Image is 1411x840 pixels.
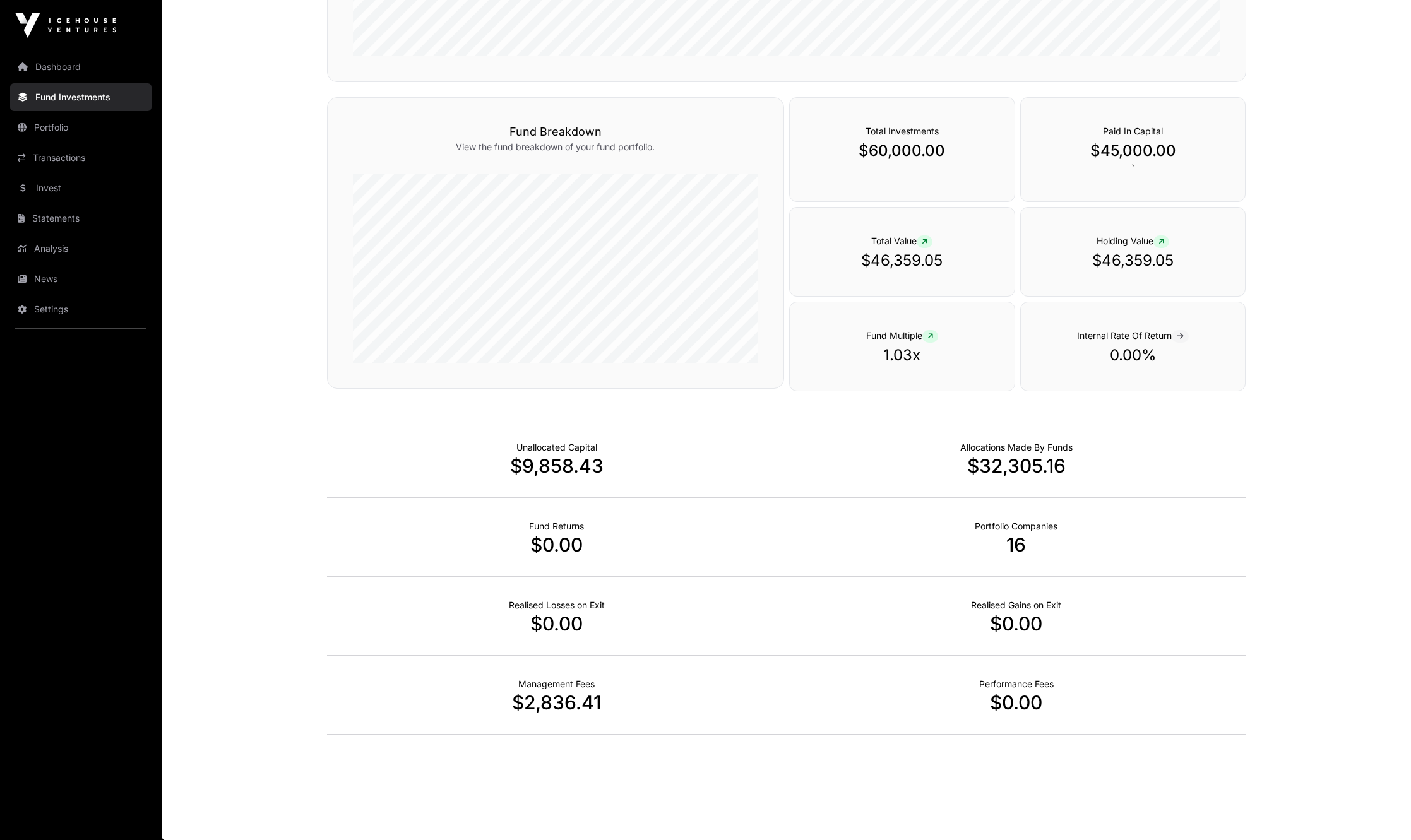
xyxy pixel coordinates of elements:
[787,454,1246,477] p: $32,305.16
[10,53,152,81] a: Dashboard
[353,141,758,153] p: View the fund breakdown of your fund portfolio.
[10,295,152,323] a: Settings
[866,330,938,341] span: Fund Multiple
[327,454,787,477] p: $9,858.43
[975,520,1057,533] p: Number of Companies Deployed Into
[10,114,152,141] a: Portfolio
[971,599,1061,612] p: Net Realised on Positive Exits
[10,144,152,172] a: Transactions
[10,265,152,293] a: News
[10,235,152,263] a: Analysis
[866,126,939,136] span: Total Investments
[327,533,787,556] p: $0.00
[1020,97,1246,202] div: `
[15,13,116,38] img: Icehouse Ventures Logo
[960,441,1073,454] p: Capital Deployed Into Companies
[353,123,758,141] h3: Fund Breakdown
[979,678,1054,690] p: Fund Performance Fees (Carry) incurred to date
[529,520,584,533] p: Realised Returns from Funds
[509,599,605,612] p: Net Realised on Negative Exits
[1046,345,1220,365] p: 0.00%
[787,691,1246,714] p: $0.00
[1097,235,1169,246] span: Holding Value
[518,678,595,690] p: Fund Management Fees incurred to date
[10,83,152,111] a: Fund Investments
[815,251,989,271] p: $46,359.05
[787,612,1246,635] p: $0.00
[815,141,989,161] p: $60,000.00
[815,345,989,365] p: 1.03x
[871,235,932,246] span: Total Value
[1046,141,1220,161] p: $45,000.00
[10,174,152,202] a: Invest
[516,441,597,454] p: Cash not yet allocated
[1046,251,1220,271] p: $46,359.05
[1348,779,1411,840] iframe: Chat Widget
[787,533,1246,556] p: 16
[10,204,152,232] a: Statements
[1103,126,1163,136] span: Paid In Capital
[327,612,787,635] p: $0.00
[1077,330,1189,341] span: Internal Rate Of Return
[327,691,787,714] p: $2,836.41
